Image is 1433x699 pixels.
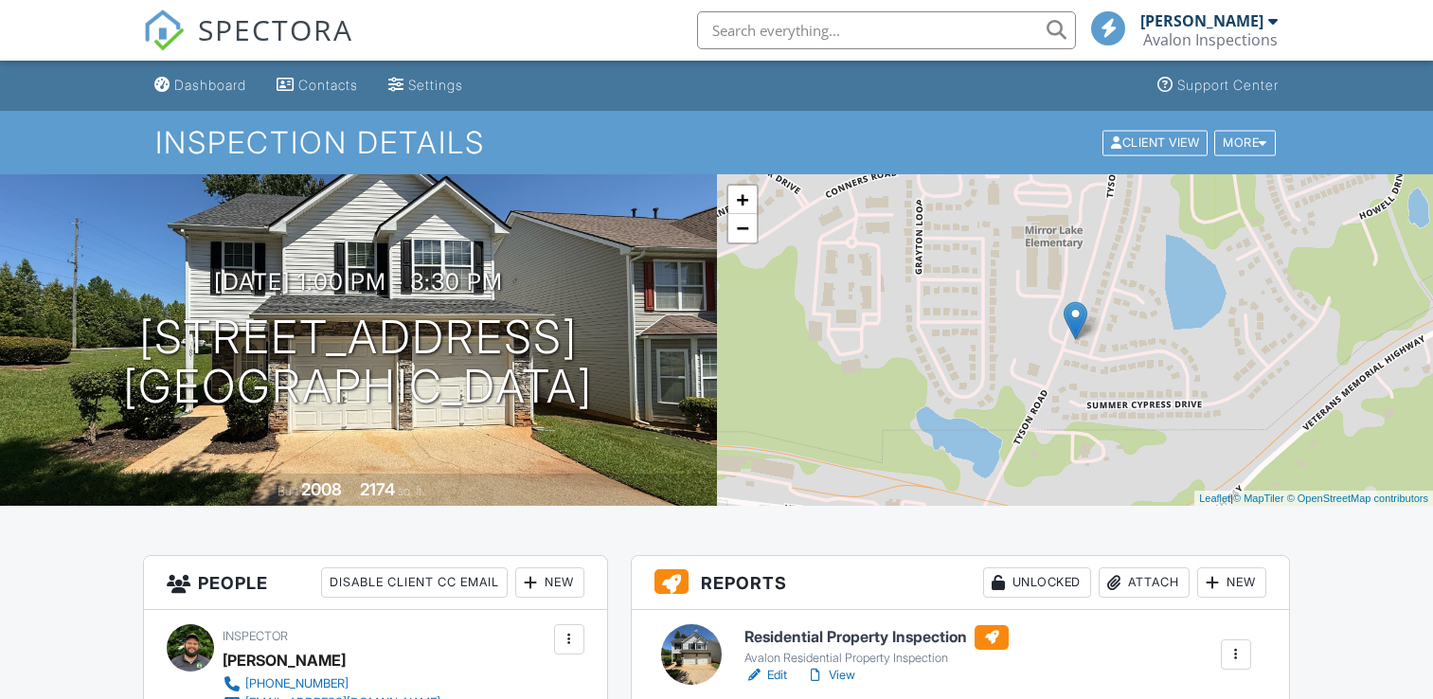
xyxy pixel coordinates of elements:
[223,674,440,693] a: [PHONE_NUMBER]
[697,11,1076,49] input: Search everything...
[223,646,346,674] div: [PERSON_NAME]
[223,629,288,643] span: Inspector
[214,269,503,295] h3: [DATE] 1:00 pm - 3:30 pm
[1197,567,1266,598] div: New
[123,313,593,413] h1: [STREET_ADDRESS] [GEOGRAPHIC_DATA]
[1102,130,1208,155] div: Client View
[381,68,471,103] a: Settings
[1101,134,1212,149] a: Client View
[515,567,584,598] div: New
[1177,77,1279,93] div: Support Center
[360,479,395,499] div: 2174
[1233,493,1284,504] a: © MapTiler
[1214,130,1276,155] div: More
[321,567,508,598] div: Disable Client CC Email
[144,556,606,610] h3: People
[983,567,1091,598] div: Unlocked
[1143,30,1278,49] div: Avalon Inspections
[398,484,424,498] span: sq. ft.
[728,214,757,242] a: Zoom out
[744,625,1009,650] h6: Residential Property Inspection
[301,479,342,499] div: 2008
[1150,68,1286,103] a: Support Center
[728,186,757,214] a: Zoom in
[1099,567,1190,598] div: Attach
[143,9,185,51] img: The Best Home Inspection Software - Spectora
[1287,493,1428,504] a: © OpenStreetMap contributors
[744,666,787,685] a: Edit
[806,666,855,685] a: View
[1194,491,1433,507] div: |
[744,651,1009,666] div: Avalon Residential Property Inspection
[278,484,298,498] span: Built
[632,556,1289,610] h3: Reports
[408,77,463,93] div: Settings
[147,68,254,103] a: Dashboard
[143,26,353,65] a: SPECTORA
[269,68,366,103] a: Contacts
[174,77,246,93] div: Dashboard
[298,77,358,93] div: Contacts
[245,676,349,691] div: [PHONE_NUMBER]
[1199,493,1230,504] a: Leaflet
[1140,11,1263,30] div: [PERSON_NAME]
[155,126,1278,159] h1: Inspection Details
[198,9,353,49] span: SPECTORA
[744,625,1009,667] a: Residential Property Inspection Avalon Residential Property Inspection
